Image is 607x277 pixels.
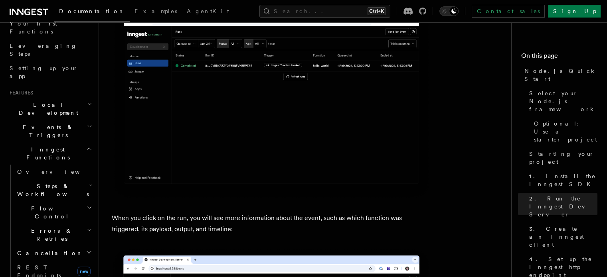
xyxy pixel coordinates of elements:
span: Node.js Quick Start [524,67,597,83]
a: Your first Functions [6,16,94,39]
span: Overview [17,169,99,175]
a: Optional: Use a starter project [531,116,597,147]
a: Examples [130,2,182,22]
button: Events & Triggers [6,120,94,142]
span: Local Development [6,101,87,117]
a: 2. Run the Inngest Dev Server [526,191,597,222]
span: Leveraging Steps [10,43,77,57]
button: Errors & Retries [14,224,94,246]
span: Features [6,90,33,96]
h4: On this page [521,51,597,64]
button: Cancellation [14,246,94,260]
span: Optional: Use a starter project [534,120,597,143]
span: Select your Node.js framework [529,89,597,113]
span: Flow Control [14,204,87,220]
a: Starting your project [526,147,597,169]
a: AgentKit [182,2,234,22]
a: 3. Create an Inngest client [526,222,597,252]
p: When you click on the run, you will see more information about the event, such as which function ... [112,212,431,235]
button: Steps & Workflows [14,179,94,201]
a: Documentation [54,2,130,22]
a: Sign Up [548,5,601,18]
span: Steps & Workflows [14,182,89,198]
button: Flow Control [14,201,94,224]
button: Search...Ctrl+K [259,5,390,18]
a: Leveraging Steps [6,39,94,61]
span: AgentKit [187,8,229,14]
button: Toggle dark mode [439,6,459,16]
span: 2. Run the Inngest Dev Server [529,194,597,218]
button: Inngest Functions [6,142,94,165]
span: Inngest Functions [6,145,86,161]
span: 1. Install the Inngest SDK [529,172,597,188]
span: Setting up your app [10,65,78,79]
span: new [77,267,91,276]
a: Overview [14,165,94,179]
a: Select your Node.js framework [526,86,597,116]
span: Events & Triggers [6,123,87,139]
span: 3. Create an Inngest client [529,225,597,249]
span: Errors & Retries [14,227,87,243]
kbd: Ctrl+K [368,7,386,15]
span: Examples [134,8,177,14]
a: 1. Install the Inngest SDK [526,169,597,191]
button: Local Development [6,98,94,120]
a: Node.js Quick Start [521,64,597,86]
a: Contact sales [472,5,545,18]
span: Starting your project [529,150,597,166]
a: Setting up your app [6,61,94,83]
span: Cancellation [14,249,83,257]
span: Documentation [59,8,125,14]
